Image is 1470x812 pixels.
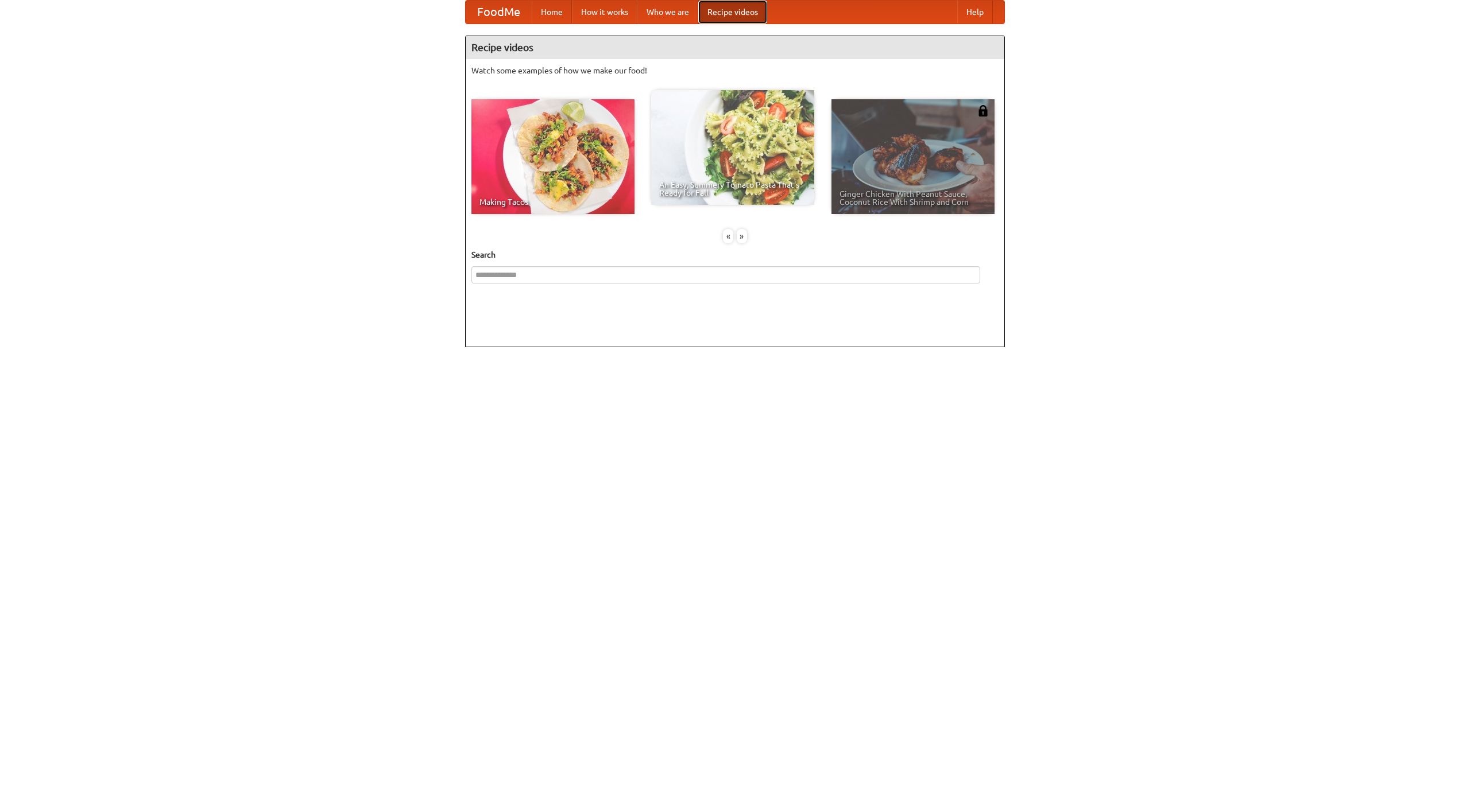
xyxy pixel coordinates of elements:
a: Making Tacos [471,99,635,214]
img: 483408.png [977,105,989,116]
span: Making Tacos [479,198,626,206]
span: An Easy, Summery Tomato Pasta That's Ready for Fall [659,181,806,197]
a: Help [957,1,993,24]
a: An Easy, Summery Tomato Pasta That's Ready for Fall [651,90,814,205]
a: How it works [572,1,637,24]
a: Recipe videos [698,1,767,24]
div: « [723,229,733,243]
p: Watch some examples of how we make our food! [471,65,999,76]
a: Who we are [637,1,698,24]
a: Home [532,1,572,24]
h5: Search [471,249,999,261]
a: FoodMe [466,1,532,24]
div: » [737,229,747,243]
h4: Recipe videos [466,36,1004,59]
